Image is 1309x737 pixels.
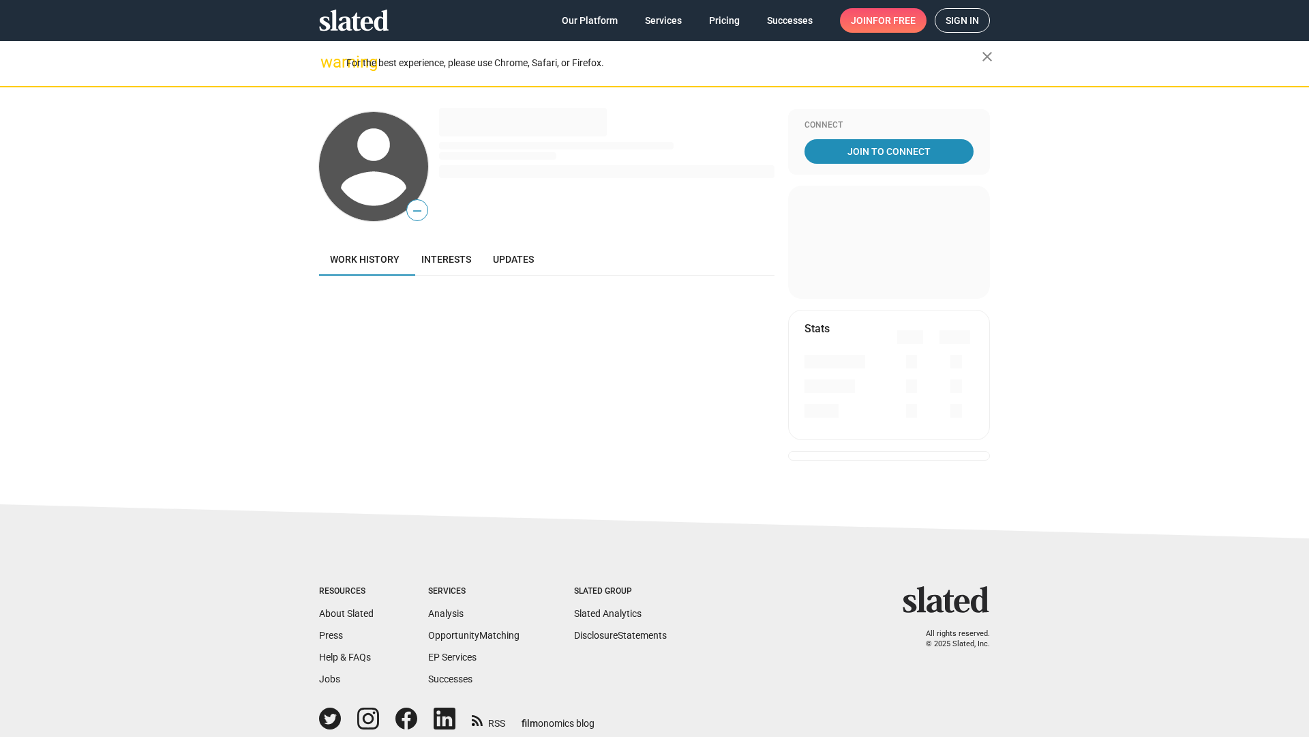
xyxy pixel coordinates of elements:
a: filmonomics blog [522,706,595,730]
span: for free [873,8,916,33]
a: Updates [482,243,545,276]
span: Work history [330,254,400,265]
a: Slated Analytics [574,608,642,619]
div: Services [428,586,520,597]
a: Join To Connect [804,139,974,164]
p: All rights reserved. © 2025 Slated, Inc. [912,629,990,649]
mat-icon: warning [320,54,337,70]
a: DisclosureStatements [574,630,667,641]
a: Interests [410,243,482,276]
a: Pricing [698,8,751,33]
a: About Slated [319,608,374,619]
a: Analysis [428,608,464,619]
div: Slated Group [574,586,667,597]
a: Jobs [319,674,340,684]
mat-card-title: Stats [804,321,830,336]
span: film [522,718,538,729]
span: Updates [493,254,534,265]
span: Join [851,8,916,33]
a: Help & FAQs [319,652,371,663]
div: For the best experience, please use Chrome, Safari, or Firefox. [346,54,982,72]
a: RSS [472,709,505,730]
span: Services [645,8,682,33]
a: Successes [756,8,824,33]
span: Sign in [946,9,979,32]
mat-icon: close [979,48,995,65]
a: Joinfor free [840,8,927,33]
span: Our Platform [562,8,618,33]
div: Resources [319,586,374,597]
a: Press [319,630,343,641]
span: Pricing [709,8,740,33]
div: Connect [804,120,974,131]
a: Our Platform [551,8,629,33]
span: Interests [421,254,471,265]
a: Sign in [935,8,990,33]
a: OpportunityMatching [428,630,520,641]
span: Join To Connect [807,139,971,164]
a: Successes [428,674,472,684]
a: Work history [319,243,410,276]
a: Services [634,8,693,33]
a: EP Services [428,652,477,663]
span: Successes [767,8,813,33]
span: — [407,202,427,220]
